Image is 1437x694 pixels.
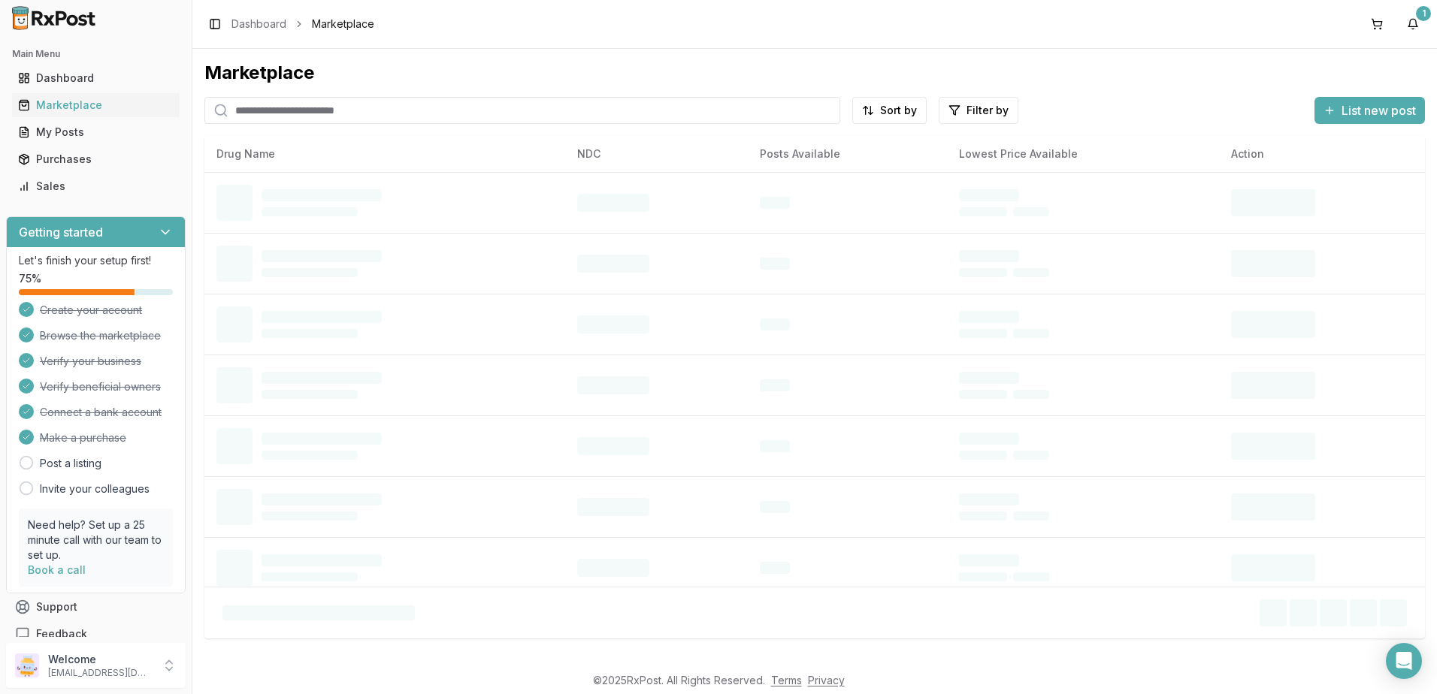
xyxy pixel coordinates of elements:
[40,481,150,496] a: Invite your colleagues
[15,653,39,677] img: User avatar
[28,517,164,563] p: Need help? Set up a 25 minute call with our team to set up.
[312,17,374,32] span: Marketplace
[6,93,186,117] button: Marketplace
[19,253,173,268] p: Let's finish your setup first!
[204,61,1425,85] div: Marketplace
[19,223,103,241] h3: Getting started
[1401,12,1425,36] button: 1
[18,71,174,86] div: Dashboard
[18,152,174,167] div: Purchases
[12,92,180,119] a: Marketplace
[18,125,174,140] div: My Posts
[880,103,917,118] span: Sort by
[28,563,86,576] a: Book a call
[1386,643,1422,679] div: Open Intercom Messenger
[6,66,186,90] button: Dashboard
[6,120,186,144] button: My Posts
[939,97,1018,124] button: Filter by
[771,674,802,686] a: Terms
[12,146,180,173] a: Purchases
[565,136,749,172] th: NDC
[36,626,87,641] span: Feedback
[6,6,102,30] img: RxPost Logo
[40,379,161,394] span: Verify beneficial owners
[12,65,180,92] a: Dashboard
[12,173,180,200] a: Sales
[6,147,186,171] button: Purchases
[1314,104,1425,119] a: List new post
[40,430,126,445] span: Make a purchase
[204,136,565,172] th: Drug Name
[12,48,180,60] h2: Main Menu
[6,593,186,620] button: Support
[6,174,186,198] button: Sales
[48,667,153,679] p: [EMAIL_ADDRESS][DOMAIN_NAME]
[48,652,153,667] p: Welcome
[18,179,174,194] div: Sales
[40,328,161,343] span: Browse the marketplace
[947,136,1219,172] th: Lowest Price Available
[231,17,374,32] nav: breadcrumb
[40,405,162,420] span: Connect a bank account
[19,271,41,286] span: 75 %
[12,119,180,146] a: My Posts
[748,136,947,172] th: Posts Available
[967,103,1009,118] span: Filter by
[231,17,286,32] a: Dashboard
[40,303,142,318] span: Create your account
[1219,136,1425,172] th: Action
[40,354,141,369] span: Verify your business
[6,620,186,647] button: Feedback
[40,456,101,471] a: Post a listing
[1314,97,1425,124] button: List new post
[852,97,927,124] button: Sort by
[18,98,174,113] div: Marketplace
[808,674,845,686] a: Privacy
[1416,6,1431,21] div: 1
[1342,101,1416,119] span: List new post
